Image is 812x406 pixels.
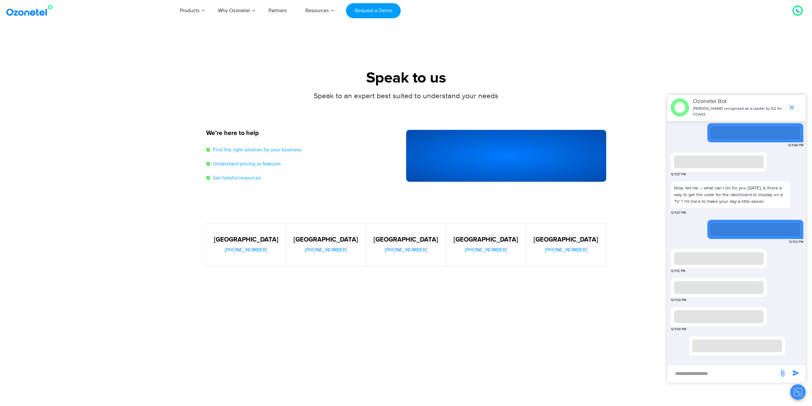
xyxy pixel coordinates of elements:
[314,92,498,100] span: Speak to an expert best suited to understand your needs
[788,143,803,148] span: 12:11:06 PM
[225,247,267,252] a: [PHONE_NUMBER]
[206,69,606,87] h1: Speak to us
[790,367,802,379] span: send message
[373,236,439,243] h5: [GEOGRAPHIC_DATA]
[693,97,785,106] p: Ozonetel Bot
[789,240,803,244] span: 12:11:12 PM
[453,236,519,243] h5: [GEOGRAPHIC_DATA]
[671,327,686,332] span: 12:11:30 PM
[305,247,347,252] a: [PHONE_NUMBER]
[293,236,359,243] h5: [GEOGRAPHIC_DATA]
[671,269,685,274] span: 12:11:12 PM
[671,98,689,117] img: header
[211,146,301,154] span: Find the right solution for your business
[346,3,401,18] a: Request a Demo
[211,160,281,168] span: Understand pricing or features
[545,247,587,252] a: [PHONE_NUMBER]
[790,384,806,400] button: Close chat
[213,236,279,243] h5: [GEOGRAPHIC_DATA]
[385,247,427,252] a: [PHONE_NUMBER]
[785,101,798,114] span: end chat or minimize
[671,298,686,303] span: 12:11:30 PM
[776,367,789,379] span: send message
[671,181,790,208] p: Now, tell me – what can I do for you [DATE], Is there a way to get the code for the dashboard to ...
[206,130,400,136] h5: We’re here to help
[671,211,686,215] span: 12:11:07 PM
[693,106,785,117] p: [PERSON_NAME] recognized as a Leader by G2 for CCAAS
[671,172,686,177] span: 12:11:07 PM
[671,368,776,379] div: new-msg-input
[211,174,261,182] span: Get helpful resources
[533,236,599,243] h5: [GEOGRAPHIC_DATA]
[465,247,507,252] a: [PHONE_NUMBER]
